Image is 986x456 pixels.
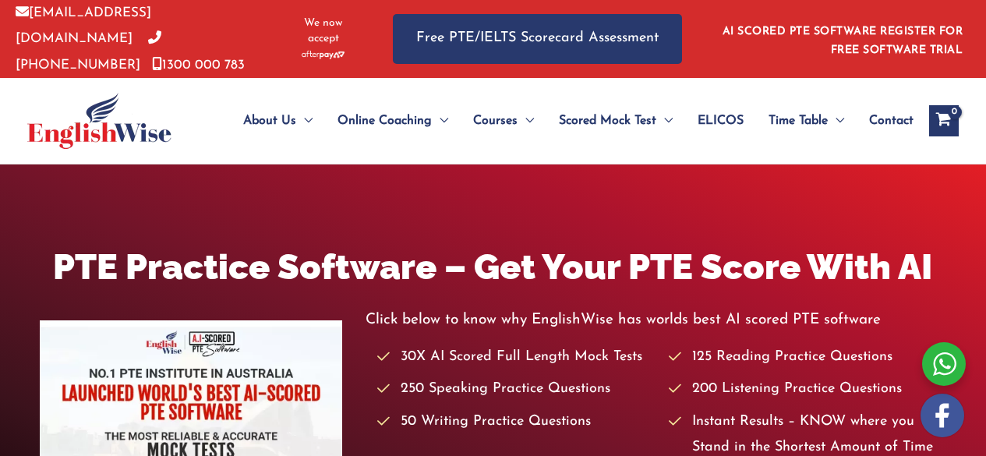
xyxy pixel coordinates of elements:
[243,94,296,148] span: About Us
[559,94,656,148] span: Scored Mock Test
[921,394,964,437] img: white-facebook.png
[769,94,828,148] span: Time Table
[713,13,970,64] aside: Header Widget 1
[377,345,655,370] li: 30X AI Scored Full Length Mock Tests
[869,94,914,148] span: Contact
[461,94,546,148] a: CoursesMenu Toggle
[723,26,963,56] a: AI SCORED PTE SOFTWARE REGISTER FOR FREE SOFTWARE TRIAL
[206,94,914,148] nav: Site Navigation: Main Menu
[302,51,345,59] img: Afterpay-Logo
[40,242,947,292] h1: PTE Practice Software – Get Your PTE Score With AI
[756,94,857,148] a: Time TableMenu Toggle
[16,32,161,71] a: [PHONE_NUMBER]
[377,409,655,435] li: 50 Writing Practice Questions
[16,6,151,45] a: [EMAIL_ADDRESS][DOMAIN_NAME]
[377,376,655,402] li: 250 Speaking Practice Questions
[296,94,313,148] span: Menu Toggle
[685,94,756,148] a: ELICOS
[857,94,914,148] a: Contact
[546,94,685,148] a: Scored Mock TestMenu Toggle
[231,94,325,148] a: About UsMenu Toggle
[338,94,432,148] span: Online Coaching
[325,94,461,148] a: Online CoachingMenu Toggle
[27,93,171,149] img: cropped-ew-logo
[432,94,448,148] span: Menu Toggle
[698,94,744,148] span: ELICOS
[152,58,245,72] a: 1300 000 783
[473,94,518,148] span: Courses
[828,94,844,148] span: Menu Toggle
[393,14,682,63] a: Free PTE/IELTS Scorecard Assessment
[366,307,947,333] p: Click below to know why EnglishWise has worlds best AI scored PTE software
[656,94,673,148] span: Menu Toggle
[518,94,534,148] span: Menu Toggle
[669,376,946,402] li: 200 Listening Practice Questions
[292,16,354,47] span: We now accept
[929,105,959,136] a: View Shopping Cart, empty
[669,345,946,370] li: 125 Reading Practice Questions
